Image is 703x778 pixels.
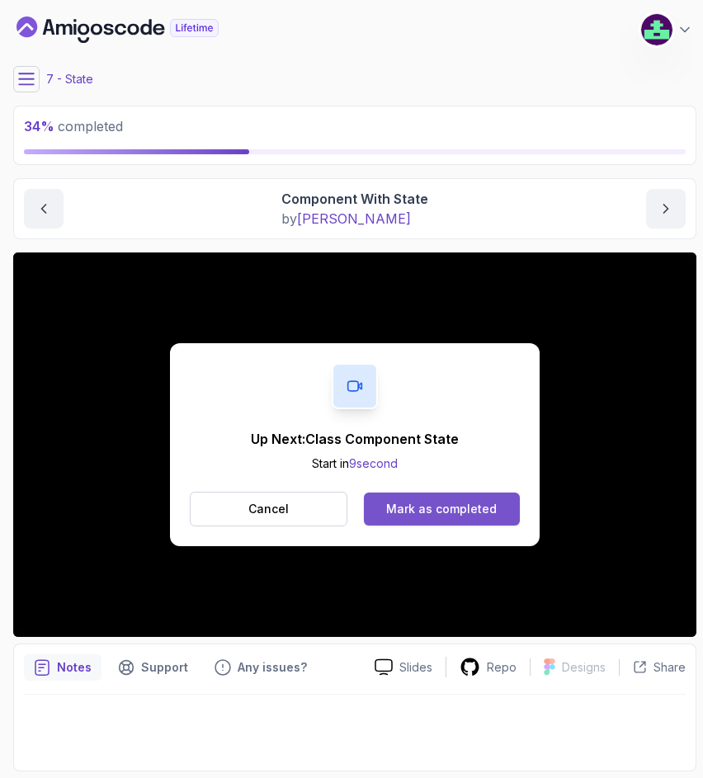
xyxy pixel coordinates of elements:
div: Mark as completed [386,501,497,517]
p: Notes [57,659,92,676]
p: Share [653,659,686,676]
button: Cancel [190,492,347,526]
p: Repo [487,659,517,676]
p: Support [141,659,188,676]
iframe: 2 - Component with State [13,252,696,637]
p: Up Next: Class Component State [251,429,459,449]
button: Support button [108,654,198,681]
p: Any issues? [238,659,307,676]
button: Share [619,659,686,676]
a: Repo [446,657,530,677]
button: notes button [24,654,101,681]
img: user profile image [641,14,672,45]
button: next content [646,189,686,229]
span: 34 % [24,118,54,134]
p: Start in [251,455,459,472]
button: Feedback button [205,654,317,681]
p: Cancel [248,501,289,517]
button: Mark as completed [364,493,520,526]
button: previous content [24,189,64,229]
p: Component With State [281,189,428,209]
a: Slides [361,658,446,676]
p: Designs [562,659,606,676]
p: Slides [399,659,432,676]
span: 9 second [349,456,398,470]
button: user profile image [640,13,693,46]
p: 7 - State [46,71,93,87]
span: completed [24,118,123,134]
span: [PERSON_NAME] [297,210,411,227]
a: Dashboard [17,17,257,43]
p: by [281,209,428,229]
